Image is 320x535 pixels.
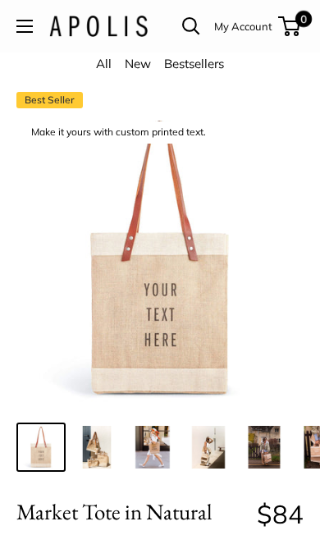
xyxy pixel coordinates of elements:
[184,423,233,472] a: description_Effortless style that elevates every moment
[16,115,304,402] img: description_Make it yours with custom printed text.
[72,423,121,472] a: description_The Original Market bag in its 4 native styles
[214,16,272,36] a: My Account
[75,426,118,469] img: description_The Original Market bag in its 4 native styles
[128,423,177,472] a: Market Tote in Natural
[187,426,230,469] img: description_Effortless style that elevates every moment
[257,498,304,530] span: $84
[96,56,112,71] a: All
[16,499,246,529] span: Market Tote in Natural
[131,426,174,469] img: Market Tote in Natural
[16,92,83,108] span: Best Seller
[182,17,200,35] a: Open search
[243,426,286,469] img: Market Tote in Natural
[164,56,224,71] a: Bestsellers
[125,56,151,71] a: New
[49,16,148,37] img: Apolis
[295,11,312,27] span: 0
[23,121,214,144] div: Make it yours with custom printed text.
[240,423,289,472] a: Market Tote in Natural
[16,423,66,472] a: description_Make it yours with custom printed text.
[20,426,62,469] img: description_Make it yours with custom printed text.
[280,16,300,36] a: 0
[16,20,33,33] button: Open menu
